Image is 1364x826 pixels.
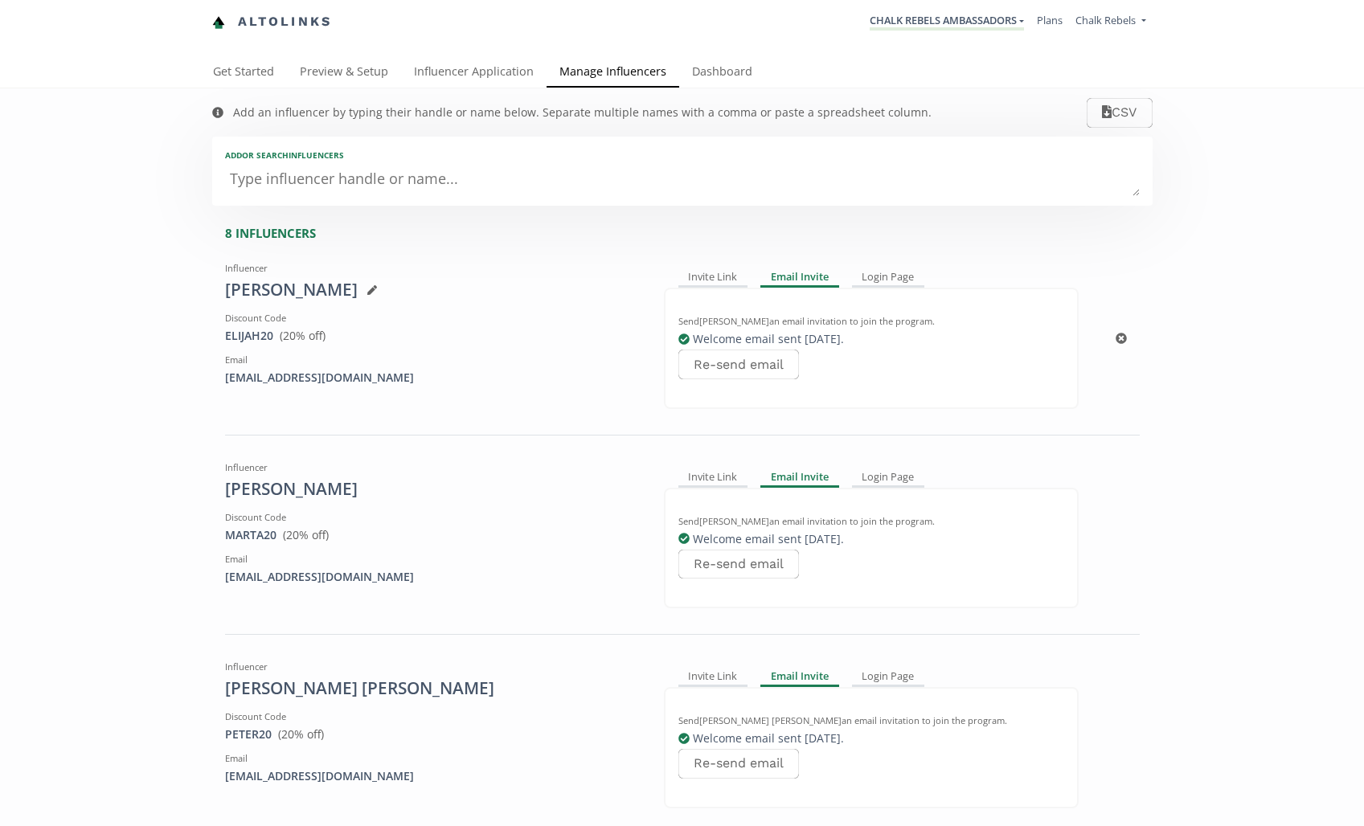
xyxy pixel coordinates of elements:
div: Invite Link [678,468,748,487]
div: Discount Code [225,511,640,524]
img: favicon-32x32.png [212,16,225,29]
div: [EMAIL_ADDRESS][DOMAIN_NAME] [225,768,640,784]
div: Send [PERSON_NAME] an email invitation to join the program. [678,515,1064,528]
div: Influencer [225,262,640,275]
a: ELIJAH20 [225,328,273,343]
a: Manage Influencers [547,57,679,89]
a: Preview & Setup [287,57,401,89]
div: Email [225,752,640,765]
a: CHALK REBELS AMBASSADORS [870,13,1024,31]
div: Invite Link [678,268,748,288]
div: [EMAIL_ADDRESS][DOMAIN_NAME] [225,569,640,585]
div: Discount Code [225,312,640,325]
button: Re-send email [678,350,799,379]
a: Plans [1037,13,1063,27]
button: CSV [1087,98,1152,128]
div: Email Invite [760,268,839,288]
button: Re-send email [678,749,799,779]
a: Dashboard [679,57,765,89]
span: Chalk Rebels [1075,13,1136,27]
div: Influencer [225,461,640,474]
div: Send [PERSON_NAME] [PERSON_NAME] an email invitation to join the program. [678,714,1064,727]
div: 8 INFLUENCERS [225,225,1153,242]
div: Invite Link [678,667,748,686]
div: Email Invite [760,667,839,686]
a: Influencer Application [401,57,547,89]
div: Email [225,553,640,566]
div: Welcome email sent [DATE] . [678,331,1064,347]
div: Send [PERSON_NAME] an email invitation to join the program. [678,315,1064,328]
span: ( 20 % off) [278,726,324,742]
div: Add an influencer by typing their handle or name below. Separate multiple names with a comma or p... [233,104,932,121]
div: [EMAIL_ADDRESS][DOMAIN_NAME] [225,370,640,386]
div: [PERSON_NAME] [225,278,640,302]
div: [PERSON_NAME] [PERSON_NAME] [225,677,640,701]
div: [PERSON_NAME] [225,477,640,501]
div: Influencer [225,660,640,673]
div: Add or search INFLUENCERS [225,149,1140,161]
div: Login Page [852,268,925,288]
span: ( 20 % off) [280,328,326,343]
a: Altolinks [212,9,333,35]
div: Email Invite [760,468,839,487]
iframe: chat widget [16,16,68,64]
a: PETER20 [225,726,272,742]
a: MARTA20 [225,527,276,542]
span: ( 20 % off) [283,527,329,542]
a: Get Started [200,57,287,89]
a: Chalk Rebels [1075,13,1145,31]
div: Login Page [852,667,925,686]
div: Welcome email sent [DATE] . [678,730,1064,746]
div: Welcome email sent [DATE] . [678,531,1064,547]
div: Discount Code [225,710,640,723]
div: Login Page [852,468,925,487]
button: Re-send email [678,550,799,579]
div: Email [225,354,640,366]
